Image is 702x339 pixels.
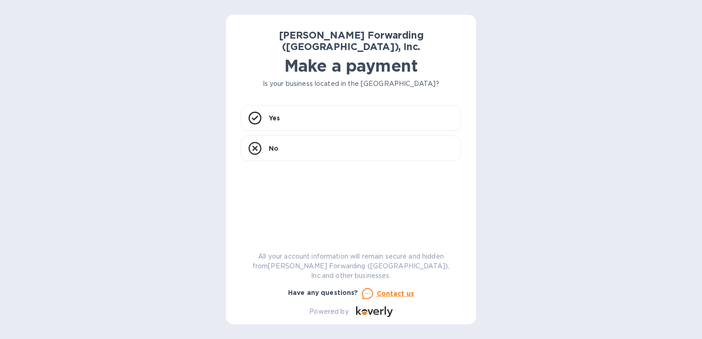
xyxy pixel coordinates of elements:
h1: Make a payment [241,56,461,75]
u: Contact us [377,290,414,297]
p: Is your business located in the [GEOGRAPHIC_DATA]? [241,79,461,89]
b: Have any questions? [288,289,358,296]
p: All your account information will remain secure and hidden from [PERSON_NAME] Forwarding ([GEOGRA... [241,252,461,281]
p: Yes [269,113,280,123]
p: No [269,144,278,153]
b: [PERSON_NAME] Forwarding ([GEOGRAPHIC_DATA]), Inc. [279,29,424,52]
p: Powered by [309,307,348,316]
